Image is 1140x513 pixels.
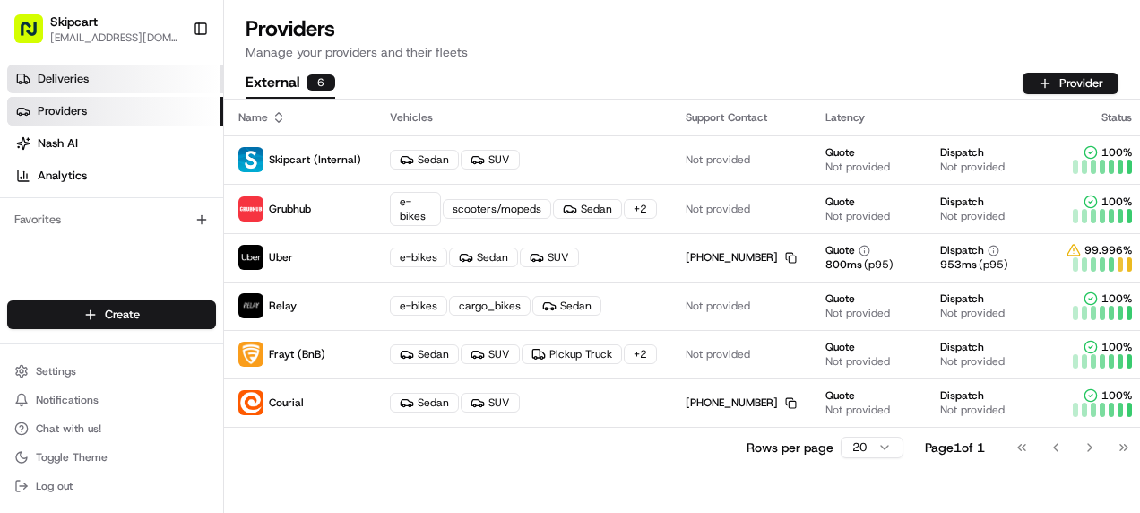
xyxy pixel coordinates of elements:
span: Not provided [940,354,1005,369]
span: [EMAIL_ADDRESS][DOMAIN_NAME] [50,30,178,45]
span: Not provided [825,160,890,174]
div: We're available if you need us! [61,188,227,203]
div: Latency [825,110,1041,125]
a: Powered byPylon [126,302,217,317]
div: Vehicles [390,110,657,125]
span: 100 % [1101,340,1132,354]
span: Knowledge Base [36,259,137,277]
span: 800 ms [825,257,862,272]
span: API Documentation [169,259,288,277]
span: 100 % [1101,195,1132,209]
div: Page 1 of 1 [925,439,985,456]
span: Uber [269,250,293,265]
div: Start new chat [61,170,294,188]
div: Sedan [390,344,459,364]
button: Toggle Theme [7,445,216,470]
p: Rows per page [747,439,833,456]
button: Skipcart[EMAIL_ADDRESS][DOMAIN_NAME] [7,7,186,50]
span: Not provided [686,347,750,361]
span: Not provided [940,160,1005,174]
button: Settings [7,359,216,384]
span: Grubhub [269,202,311,216]
span: Quote [825,195,855,209]
span: 100 % [1101,291,1132,306]
span: Courial [269,396,304,410]
span: Analytics [38,168,87,184]
span: Quote [825,388,855,403]
span: Quote [825,145,855,160]
div: SUV [461,344,520,364]
div: [PHONE_NUMBER] [686,250,797,265]
a: Analytics [7,161,223,190]
span: Not provided [940,403,1005,417]
span: 100 % [1101,145,1132,160]
button: Create [7,300,216,329]
span: Dispatch [940,388,984,403]
span: Toggle Theme [36,450,108,465]
img: uber-new-logo.jpeg [238,245,263,270]
div: Sedan [553,199,622,219]
span: Not provided [686,299,750,313]
div: e-bikes [390,296,447,316]
button: Skipcart [50,13,98,30]
span: Providers [38,103,87,119]
img: frayt-logo.jpeg [238,342,263,367]
span: Chat with us! [36,422,101,436]
button: Dispatch [940,243,999,257]
img: Nash [18,17,54,53]
div: Sedan [449,248,518,267]
span: Create [105,307,140,323]
span: (p95) [979,257,1008,272]
span: Pylon [178,303,217,317]
div: + 2 [624,199,657,219]
span: Not provided [940,209,1005,223]
img: profile_skipcart_partner.png [238,147,263,172]
span: Nash AI [38,135,78,152]
div: SUV [461,150,520,170]
input: Clear [47,115,296,134]
p: Welcome 👋 [18,71,326,100]
div: Status [1069,110,1139,125]
span: Not provided [940,306,1005,320]
span: Not provided [825,403,890,417]
button: Quote [825,243,870,257]
div: Favorites [7,205,216,234]
div: scooters/mopeds [443,199,551,219]
h1: Providers [246,14,1118,43]
div: e-bikes [390,248,447,267]
span: Dispatch [940,340,984,354]
img: couriallogo.png [238,390,263,415]
button: External [246,68,335,99]
span: 99.996 % [1084,243,1132,257]
span: Settings [36,364,76,378]
div: Sedan [532,296,601,316]
span: Frayt (BnB) [269,347,325,361]
div: cargo_bikes [449,296,531,316]
button: Chat with us! [7,416,216,441]
span: Quote [825,340,855,354]
div: Pickup Truck [522,344,622,364]
button: Notifications [7,387,216,413]
div: + 2 [624,344,657,364]
span: Not provided [686,152,750,167]
div: Name [238,110,361,125]
div: SUV [520,248,579,267]
img: relay_logo_black.png [238,293,263,318]
span: Quote [825,291,855,306]
div: 💻 [151,261,166,275]
span: Dispatch [940,195,984,209]
button: Start new chat [305,176,326,197]
img: 5e692f75ce7d37001a5d71f1 [238,196,263,222]
div: SUV [461,393,520,413]
span: 953 ms [940,257,977,272]
span: Skipcart (Internal) [269,152,361,167]
div: 6 [307,74,335,91]
div: 📗 [18,261,32,275]
img: 1736555255976-a54dd68f-1ca7-489b-9aae-adbdc363a1c4 [18,170,50,203]
div: Sedan [390,150,459,170]
span: Not provided [825,209,890,223]
div: [PHONE_NUMBER] [686,396,797,410]
span: Not provided [686,202,750,216]
a: Providers [7,97,223,126]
